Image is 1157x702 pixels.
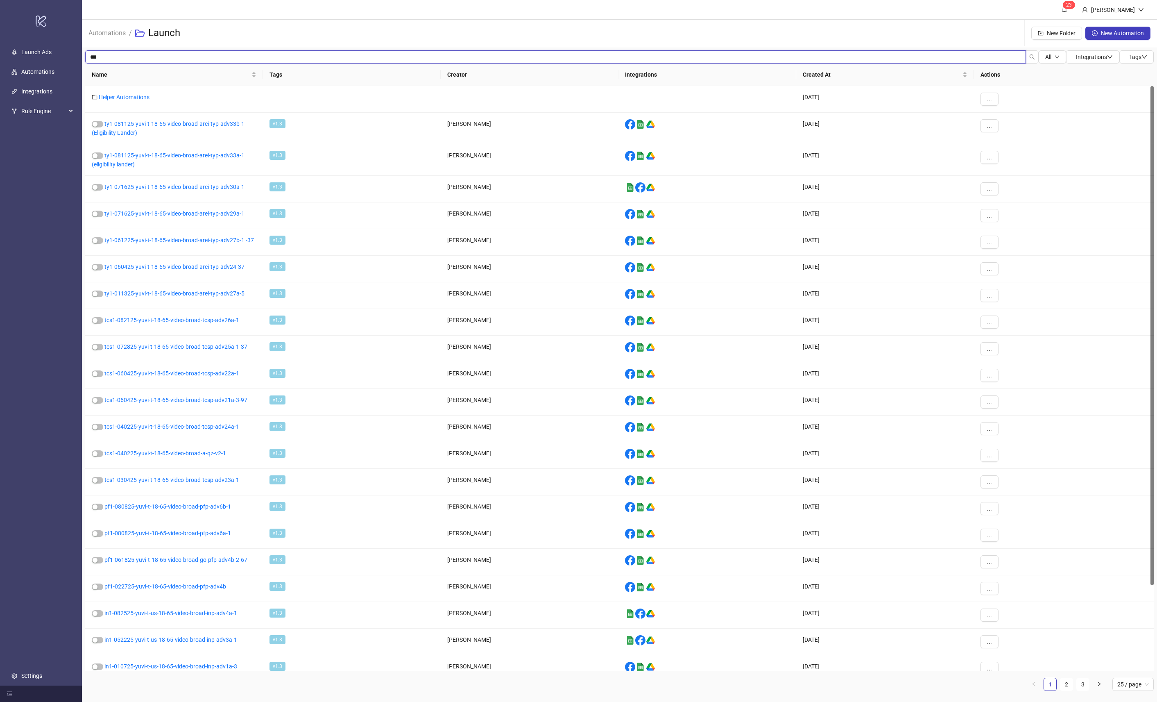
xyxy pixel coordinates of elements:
span: ... [987,319,992,325]
button: Alldown [1039,50,1066,64]
span: menu-fold [7,691,12,697]
a: Launch Ads [21,49,52,55]
div: [DATE] [796,336,974,362]
div: [DATE] [796,495,974,522]
a: 3 [1077,678,1089,691]
a: Helper Automations [99,94,149,100]
span: plus-circle [1092,30,1098,36]
span: v1.3 [269,582,285,591]
span: v1.3 [269,182,285,191]
span: v1.3 [269,662,285,671]
span: ... [987,123,992,129]
div: [DATE] [796,309,974,336]
th: Name [85,64,263,86]
button: ... [980,582,999,595]
span: v1.3 [269,369,285,378]
span: ... [987,239,992,245]
div: [PERSON_NAME] [441,202,618,229]
div: [PERSON_NAME] [441,495,618,522]
button: ... [980,529,999,542]
span: ... [987,452,992,459]
div: [PERSON_NAME] [441,442,618,469]
span: 2 [1066,2,1069,8]
span: ... [987,612,992,618]
a: in1-052225-yuvi-t-us-18-65-video-broad-inp-adv3a-1 [104,636,237,643]
div: [PERSON_NAME] [441,144,618,176]
div: [DATE] [796,256,974,282]
button: Tagsdown [1119,50,1154,64]
div: [DATE] [796,469,974,495]
span: ... [987,186,992,192]
a: ty1-060425-yuvi-t-18-65-video-broad-arei-typ-adv24-37 [104,264,245,270]
sup: 23 [1063,1,1075,9]
div: [PERSON_NAME] [441,575,618,602]
button: ... [980,316,999,329]
span: Tags [1129,54,1147,60]
div: [DATE] [796,575,974,602]
a: tcs1-040225-yuvi-t-18-65-video-broad-tcsp-adv24a-1 [104,423,239,430]
a: tcs1-060425-yuvi-t-18-65-video-broad-tcsp-adv22a-1 [104,370,239,377]
span: bell [1062,7,1067,12]
span: ... [987,505,992,512]
div: [PERSON_NAME] [441,389,618,416]
button: Integrationsdown [1066,50,1119,64]
button: ... [980,395,999,409]
button: ... [980,475,999,488]
span: v1.3 [269,209,285,218]
a: ty1-081125-yuvi-t-18-65-video-broad-arei-typ-adv33b-1 (Eligibility Lander) [92,120,245,136]
div: [DATE] [796,602,974,629]
span: ... [987,479,992,485]
li: 2 [1060,678,1073,691]
span: ... [987,559,992,565]
button: right [1093,678,1106,691]
span: All [1045,54,1051,60]
button: ... [980,662,999,675]
div: [PERSON_NAME] [441,655,618,682]
h3: Launch [148,27,180,40]
span: down [1055,55,1060,59]
span: v1.3 [269,502,285,511]
a: in1-010725-yuvi-t-us-18-65-video-broad-inp-adv1a-3 [104,663,237,670]
span: down [1141,54,1147,60]
div: [DATE] [796,362,974,389]
button: ... [980,182,999,195]
span: fork [11,108,17,114]
span: ... [987,665,992,672]
button: left [1027,678,1040,691]
div: [PERSON_NAME] [441,416,618,442]
div: [PERSON_NAME] [441,336,618,362]
div: [DATE] [796,86,974,113]
a: pf1-022725-yuvi-t-18-65-video-broad-pfp-adv4b [104,583,226,590]
span: folder-open [135,28,145,38]
div: [DATE] [796,282,974,309]
span: down [1107,54,1113,60]
span: v1.3 [269,529,285,538]
a: tcs1-040225-yuvi-t-18-65-video-broad-a-qz-v2-1 [104,450,226,457]
div: [PERSON_NAME] [441,549,618,575]
div: [PERSON_NAME] [441,282,618,309]
span: ... [987,532,992,538]
span: folder-add [1038,30,1044,36]
span: v1.3 [269,422,285,431]
div: [PERSON_NAME] [441,469,618,495]
div: [DATE] [796,655,974,682]
div: [DATE] [796,549,974,575]
span: v1.3 [269,316,285,325]
a: Automations [21,68,54,75]
div: [PERSON_NAME] [441,629,618,655]
button: New Automation [1085,27,1150,40]
a: tcs1-072825-yuvi-t-18-65-video-broad-tcsp-adv25a-1-37 [104,343,247,350]
div: [DATE] [796,144,974,176]
span: v1.3 [269,555,285,564]
span: ... [987,345,992,352]
th: Creator [441,64,618,86]
button: ... [980,209,999,222]
span: New Folder [1047,30,1075,36]
a: 2 [1060,678,1073,691]
span: ... [987,425,992,432]
span: v1.3 [269,609,285,618]
div: [PERSON_NAME] [1088,5,1138,14]
span: ... [987,292,992,299]
button: ... [980,502,999,515]
button: New Folder [1031,27,1082,40]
